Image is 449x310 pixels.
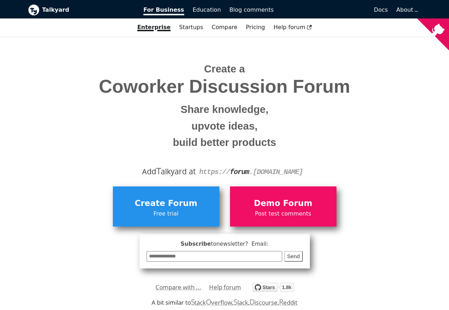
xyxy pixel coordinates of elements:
span: Create Forum [116,197,216,210]
a: Startups [175,21,208,33]
a: Star debiki/talkyard on GitHub [252,284,294,294]
span: Create a [204,63,245,75]
span: Free trial [116,209,216,218]
a: Enterprise [133,21,175,33]
a: Help forum [209,282,241,293]
span: S [234,297,237,307]
a: Help forum [269,21,316,33]
button: Send [284,251,303,262]
a: Create ForumFree trial [113,186,219,226]
a: Reddit [279,298,297,306]
small: build better products [33,134,416,151]
span: S [191,297,195,307]
a: Education [188,4,225,16]
a: Pricing [242,21,269,33]
img: Talkyard logo [28,4,39,16]
span: T [156,164,161,177]
span: Docs [374,6,388,13]
a: Docs [278,4,392,16]
img: talkyard.svg [252,283,294,292]
span: to newsletter ? Email: [211,241,268,247]
span: Education [193,6,221,13]
b: Talkyard [42,5,134,15]
span: Blog comments [229,6,274,13]
a: Discourse [250,298,278,306]
a: Slack [234,298,248,306]
span: Post test comments [234,209,333,218]
a: Blog comments [225,4,278,16]
a: Talkyard logoTalkyard [28,4,134,16]
span: O [206,297,212,307]
strong: forum [230,168,249,176]
span: Help forum [274,24,312,31]
span: R [279,297,284,307]
a: StackOverflow [191,298,232,306]
a: For Business [139,4,188,16]
a: About [396,6,417,13]
span: For Business [143,6,184,15]
span: Coworker Discussion Forum [33,76,416,97]
a: Demo ForumPost test comments [230,186,336,226]
small: Share knowledge, [33,101,416,118]
a: Compare with ... [155,282,201,293]
code: https:// . [DOMAIN_NAME] [199,168,303,176]
span: Demo Forum [234,197,333,210]
span: D [250,297,255,307]
span: Subscribe [147,240,303,249]
div: Add alkyard at [33,165,416,178]
a: Compare [212,24,237,31]
small: upvote ideas, [33,118,416,135]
